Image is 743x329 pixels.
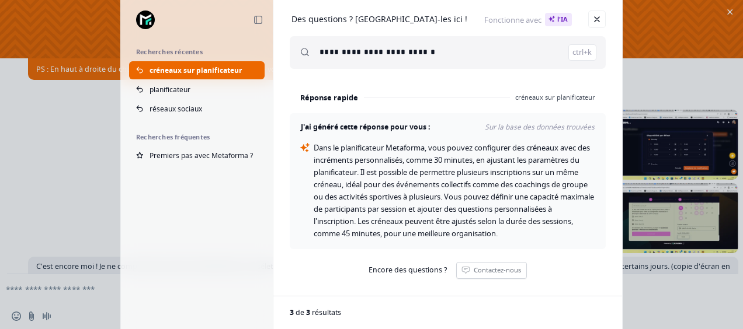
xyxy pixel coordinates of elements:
[588,10,606,28] a: Fermer
[369,265,447,275] span: Encore des questions ?
[150,104,202,114] span: réseaux sociaux
[150,150,253,160] span: Premiers pas avec Metaforma ?
[290,308,601,317] div: de résultats
[150,65,242,75] span: créneaux sur planificateur
[136,48,258,56] h2: Recherches récentes
[430,123,595,132] span: Sur la base des données trouvées
[510,93,595,101] span: créneaux sur planificateur
[250,12,266,28] a: Réduire
[300,123,430,132] h4: J'ai généré cette réponse pour vous :
[150,85,190,94] span: planificateur
[456,262,527,279] a: Contactez-nous
[136,133,258,141] h2: Recherches fréquentes
[300,91,358,104] h3: Réponse rapide
[290,307,294,317] span: 3
[291,14,467,24] h1: Des questions ? [GEOGRAPHIC_DATA]-les ici !
[314,142,596,239] span: Dans le planificateur Metaforma, vous pouvez configurer des créneaux avec des incréments personna...
[306,307,310,317] span: 3
[545,13,572,26] span: l'IA
[484,13,572,26] span: Fonctionne avec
